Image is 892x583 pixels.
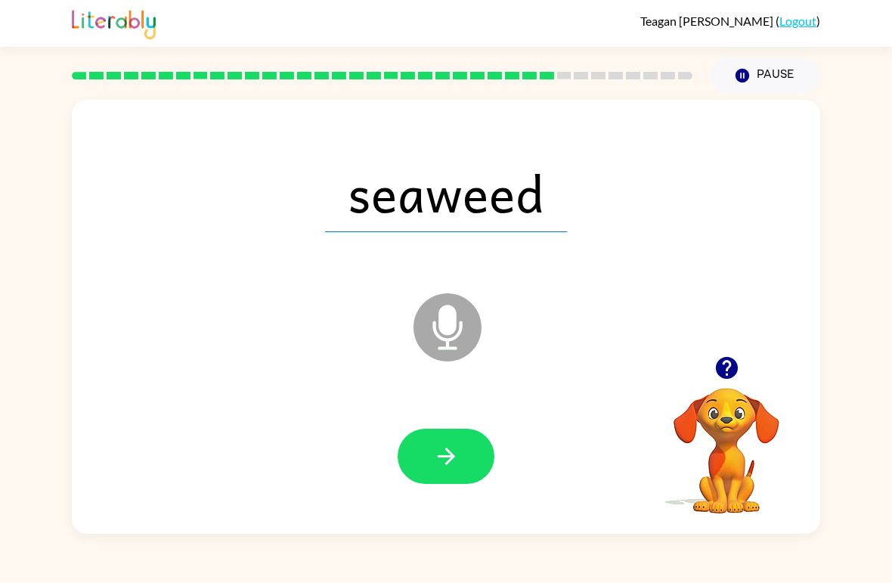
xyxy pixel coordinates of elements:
div: ( ) [640,14,820,28]
img: Literably [72,6,156,39]
span: Teagan [PERSON_NAME] [640,14,776,28]
video: Your browser must support playing .mp4 files to use Literably. Please try using another browser. [651,364,802,516]
button: Pause [711,58,820,93]
a: Logout [779,14,816,28]
span: seaweed [325,154,567,232]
